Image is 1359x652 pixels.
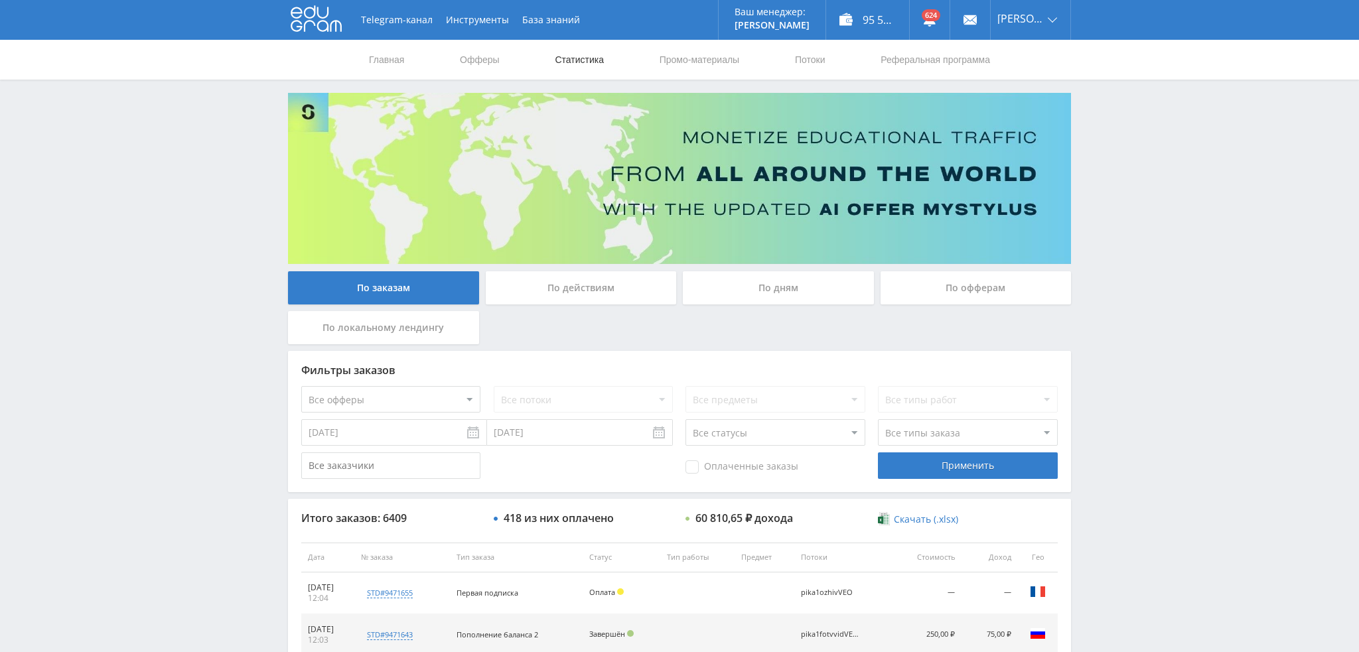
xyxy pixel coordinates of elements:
div: По локальному лендингу [288,311,479,344]
div: По действиям [486,271,677,304]
div: По дням [683,271,874,304]
span: Оплаченные заказы [685,460,798,474]
a: Офферы [459,40,501,80]
div: По заказам [288,271,479,304]
a: Главная [368,40,405,80]
span: [PERSON_NAME] [997,13,1044,24]
a: Промо-материалы [658,40,741,80]
div: Применить [878,452,1057,479]
div: Фильтры заказов [301,364,1058,376]
p: [PERSON_NAME] [735,20,810,31]
input: Все заказчики [301,452,480,479]
p: Ваш менеджер: [735,7,810,17]
a: Реферальная программа [879,40,991,80]
img: Banner [288,93,1071,264]
div: По офферам [881,271,1072,304]
a: Потоки [794,40,827,80]
a: Статистика [553,40,605,80]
